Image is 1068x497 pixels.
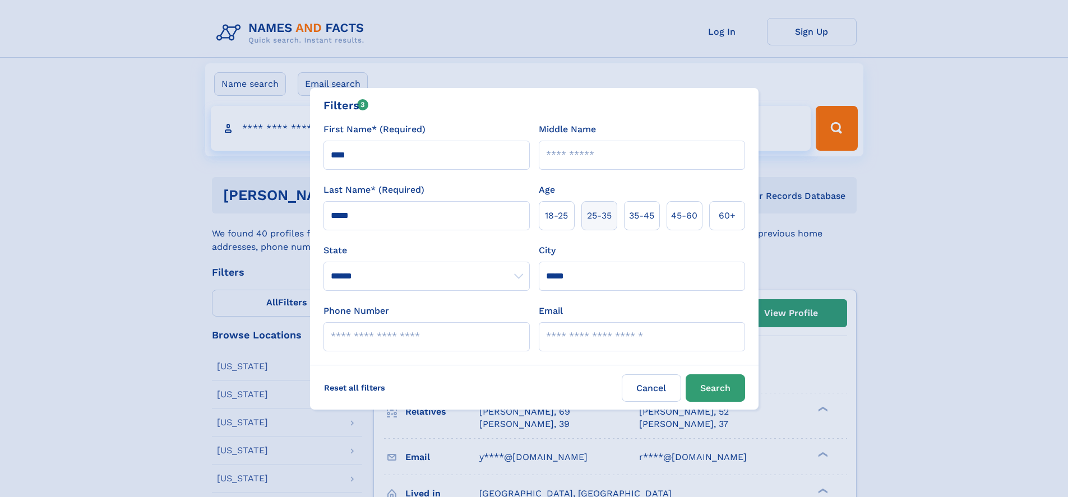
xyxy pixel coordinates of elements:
label: Cancel [622,374,681,402]
span: 45‑60 [671,209,697,222]
label: Middle Name [539,123,596,136]
label: City [539,244,556,257]
label: Email [539,304,563,318]
span: 18‑25 [545,209,568,222]
label: First Name* (Required) [323,123,426,136]
span: 25‑35 [587,209,612,222]
span: 60+ [719,209,736,222]
span: 35‑45 [629,209,654,222]
div: Filters [323,97,369,114]
label: Last Name* (Required) [323,183,424,197]
label: Phone Number [323,304,389,318]
label: Age [539,183,555,197]
label: State [323,244,530,257]
button: Search [686,374,745,402]
label: Reset all filters [317,374,392,401]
